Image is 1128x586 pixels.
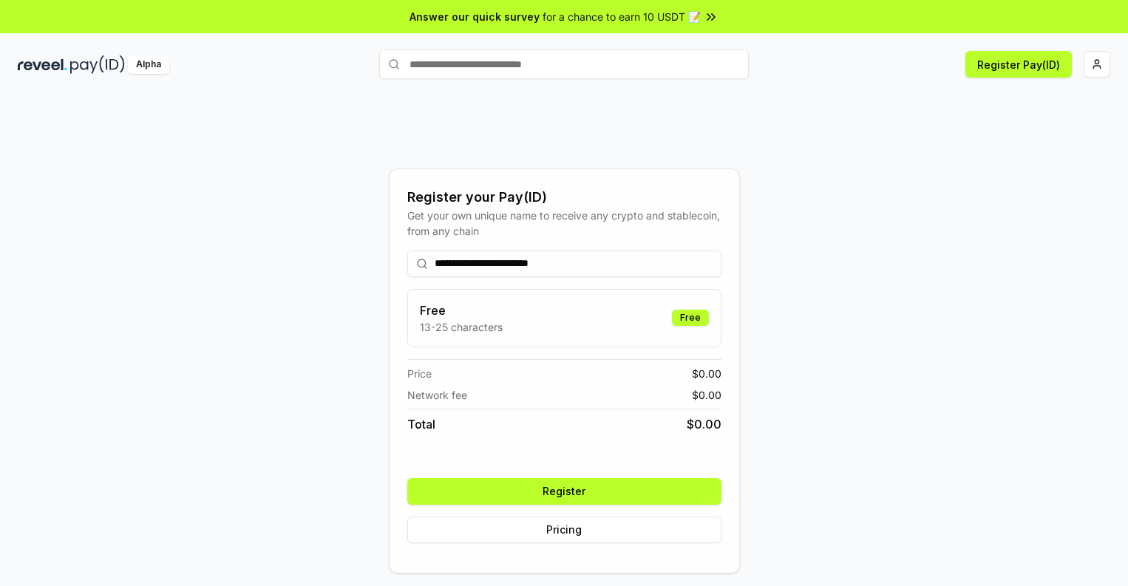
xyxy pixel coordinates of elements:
[128,55,169,74] div: Alpha
[407,517,721,543] button: Pricing
[407,478,721,505] button: Register
[407,387,467,403] span: Network fee
[420,301,503,319] h3: Free
[672,310,709,326] div: Free
[407,208,721,239] div: Get your own unique name to receive any crypto and stablecoin, from any chain
[687,415,721,433] span: $ 0.00
[692,387,721,403] span: $ 0.00
[420,319,503,335] p: 13-25 characters
[407,366,432,381] span: Price
[407,415,435,433] span: Total
[543,9,701,24] span: for a chance to earn 10 USDT 📝
[18,55,67,74] img: reveel_dark
[692,366,721,381] span: $ 0.00
[410,9,540,24] span: Answer our quick survey
[407,187,721,208] div: Register your Pay(ID)
[70,55,125,74] img: pay_id
[965,51,1072,78] button: Register Pay(ID)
